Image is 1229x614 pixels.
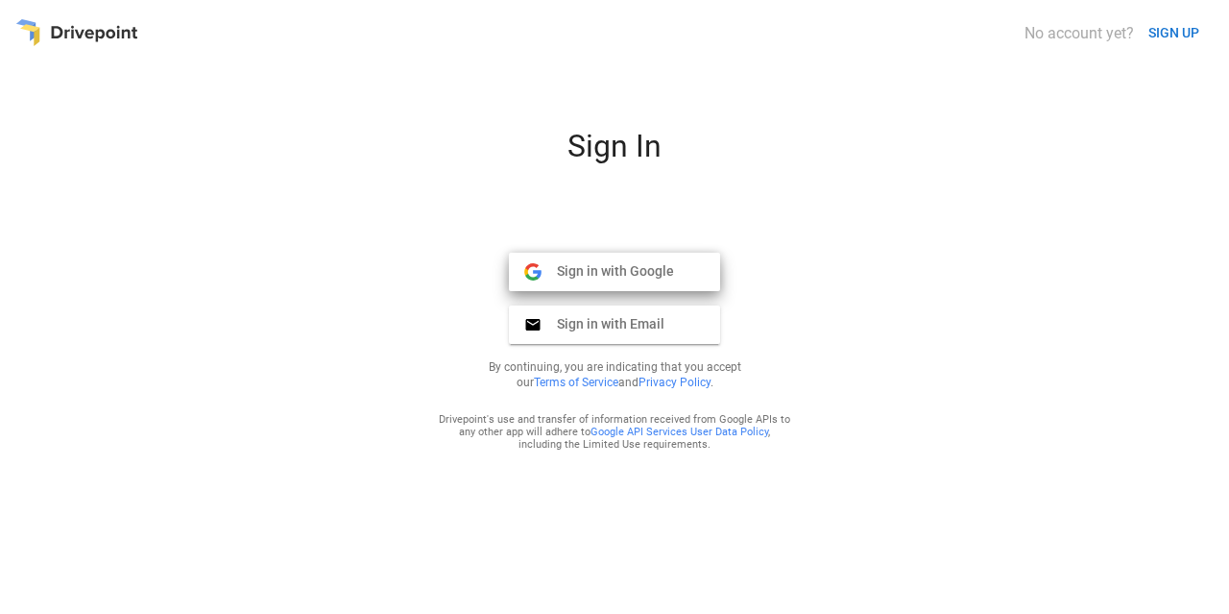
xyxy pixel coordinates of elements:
[542,262,674,280] span: Sign in with Google
[509,253,720,291] button: Sign in with Google
[590,426,768,438] a: Google API Services User Data Policy
[1141,15,1207,51] button: SIGN UP
[639,376,711,389] a: Privacy Policy
[384,128,845,180] div: Sign In
[1024,24,1134,42] div: No account yet?
[438,413,791,451] div: Drivepoint's use and transfer of information received from Google APIs to any other app will adhe...
[465,359,764,390] p: By continuing, you are indicating that you accept our and .
[509,306,720,344] button: Sign in with Email
[542,315,664,332] span: Sign in with Email
[534,376,618,389] a: Terms of Service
